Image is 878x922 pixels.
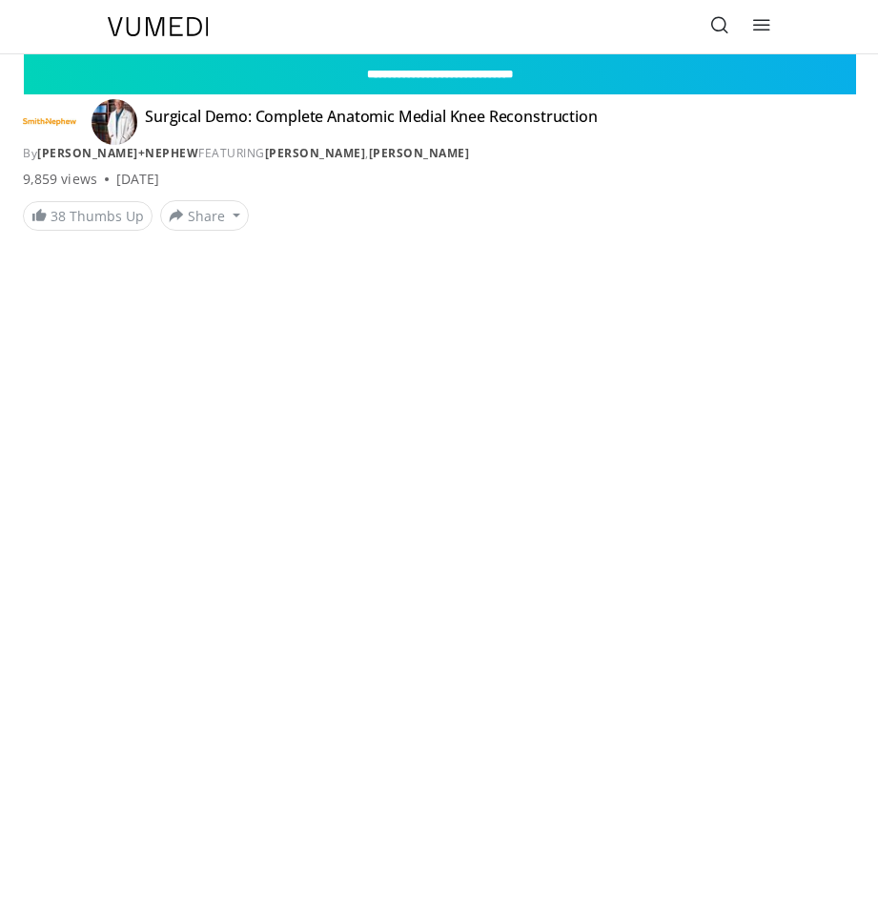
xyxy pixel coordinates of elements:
a: 38 Thumbs Up [23,201,153,231]
a: [PERSON_NAME] [265,145,366,161]
img: Smith+Nephew [23,107,76,137]
a: [PERSON_NAME] [369,145,470,161]
span: 9,859 views [23,170,97,189]
img: Avatar [92,99,137,145]
a: [PERSON_NAME]+Nephew [37,145,198,161]
h4: Surgical Demo: Complete Anatomic Medial Knee Reconstruction [145,107,598,137]
div: By FEATURING , [23,145,855,162]
img: VuMedi Logo [108,17,209,36]
div: [DATE] [116,170,159,189]
span: 38 [51,207,66,225]
button: Share [160,200,249,231]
